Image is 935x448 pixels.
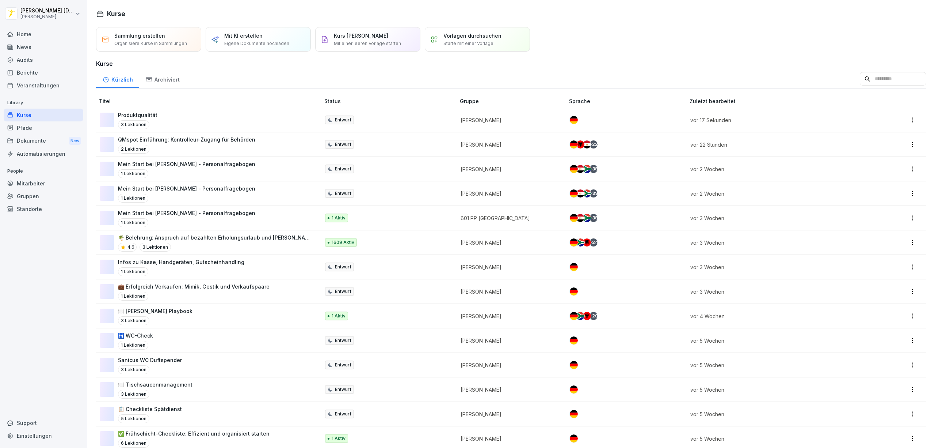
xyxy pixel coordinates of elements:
[335,288,351,295] p: Entwurf
[114,32,165,39] p: Sammlung erstellen
[335,337,351,344] p: Entwurf
[570,189,578,197] img: de.svg
[569,97,687,105] p: Sprache
[690,116,857,124] p: vor 17 Sekunden
[461,361,557,369] p: [PERSON_NAME]
[576,165,584,173] img: eg.svg
[332,313,346,319] p: 1 Aktiv
[461,214,557,222] p: 601 PP [GEOGRAPHIC_DATA]
[224,32,263,39] p: Mit KI erstellen
[570,434,578,443] img: de.svg
[570,214,578,222] img: de.svg
[690,410,857,418] p: vor 5 Wochen
[107,9,125,19] h1: Kurse
[570,116,578,124] img: de.svg
[335,362,351,368] p: Entwurf
[589,312,598,320] div: + 20
[4,134,83,148] a: DokumenteNew
[4,429,83,442] a: Einstellungen
[583,189,591,197] img: za.svg
[118,120,149,129] p: 3 Lektionen
[690,97,866,105] p: Zuletzt bearbeitet
[443,40,493,47] p: Starte mit einer Vorlage
[4,190,83,203] div: Gruppen
[118,405,182,413] p: 📋 Checkliste Spätdienst
[334,40,401,47] p: Mit einer leeren Vorlage starten
[224,40,289,47] p: Eigene Dokumente hochladen
[4,41,83,53] a: News
[4,134,83,148] div: Dokumente
[4,97,83,109] p: Library
[576,238,584,246] img: za.svg
[118,439,149,448] p: 6 Lektionen
[690,312,857,320] p: vor 4 Wochen
[690,263,857,271] p: vor 3 Wochen
[118,267,148,276] p: 1 Lektionen
[690,190,857,197] p: vor 2 Wochen
[118,341,148,350] p: 1 Lektionen
[4,66,83,79] a: Berichte
[461,288,557,295] p: [PERSON_NAME]
[4,53,83,66] a: Audits
[335,411,351,417] p: Entwurf
[4,109,83,121] a: Kurse
[690,141,857,148] p: vor 22 Stunden
[570,263,578,271] img: de.svg
[334,32,388,39] p: Kurs [PERSON_NAME]
[4,417,83,429] div: Support
[690,165,857,173] p: vor 2 Wochen
[4,121,83,134] a: Pfade
[118,430,270,437] p: ✅ Frühschicht-Checkliste: Effizient und organisiert starten
[461,141,557,148] p: [PERSON_NAME]
[4,177,83,190] div: Mitarbeiter
[589,165,598,173] div: + 39
[690,337,857,345] p: vor 5 Wochen
[583,140,591,148] img: eg.svg
[118,316,149,325] p: 3 Lektionen
[583,312,591,320] img: al.svg
[461,263,557,271] p: [PERSON_NAME]
[118,332,153,339] p: 🚻 WC-Check
[4,203,83,215] a: Standorte
[139,69,186,88] a: Archiviert
[443,32,501,39] p: Vorlagen durchsuchen
[690,361,857,369] p: vor 5 Wochen
[4,165,83,177] p: People
[461,337,557,345] p: [PERSON_NAME]
[118,390,149,399] p: 3 Lektionen
[690,435,857,443] p: vor 5 Wochen
[461,435,557,443] p: [PERSON_NAME]
[118,145,149,154] p: 2 Lektionen
[461,386,557,394] p: [PERSON_NAME]
[335,166,351,172] p: Entwurf
[335,386,351,393] p: Entwurf
[570,312,578,320] img: de.svg
[118,414,149,423] p: 5 Lektionen
[461,239,557,246] p: [PERSON_NAME]
[335,264,351,270] p: Entwurf
[332,239,354,246] p: 1609 Aktiv
[4,79,83,92] div: Veranstaltungen
[4,28,83,41] a: Home
[118,209,255,217] p: Mein Start bei [PERSON_NAME] - Personalfragebogen
[576,189,584,197] img: eg.svg
[118,307,192,315] p: 🍽️ [PERSON_NAME] Playbook
[118,234,313,241] p: 🌴 Belehrung: Anspruch auf bezahlten Erholungsurlaub und [PERSON_NAME]
[118,185,255,192] p: Mein Start bei [PERSON_NAME] - Personalfragebogen
[4,147,83,160] div: Automatisierungen
[576,312,584,320] img: za.svg
[324,97,457,105] p: Status
[570,287,578,295] img: de.svg
[570,140,578,148] img: de.svg
[96,59,926,68] h3: Kurse
[140,243,171,252] p: 3 Lektionen
[118,136,255,143] p: QMspot Einführung: Kontrolleur-Zugang für Behörden
[690,288,857,295] p: vor 3 Wochen
[570,165,578,173] img: de.svg
[576,214,584,222] img: eg.svg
